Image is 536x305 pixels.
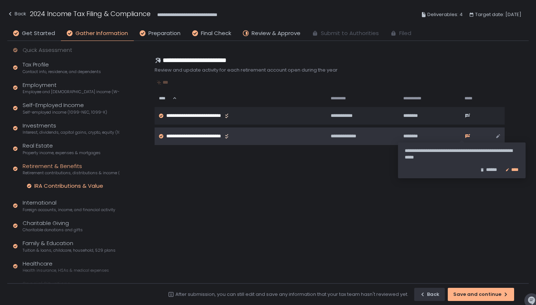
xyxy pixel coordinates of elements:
div: Special Situations [23,280,89,294]
span: Retirement contributions, distributions & income (1099-R, 5498) [23,170,119,176]
span: Preparation [148,29,180,38]
div: Back [420,291,439,298]
span: Target date: [DATE] [475,10,521,19]
div: Healthcare [23,260,109,274]
button: Save and continue [448,288,514,301]
div: Tax Profile [23,61,101,75]
button: Back [414,288,445,301]
div: Charitable Giving [23,219,83,233]
span: Submit to Authorities [321,29,379,38]
div: Review and update activity for each retirement account open during the year [155,67,505,73]
span: Filed [399,29,411,38]
span: Charitable donations and gifts [23,227,83,233]
span: Self-employed income (1099-NEC, 1099-K) [23,110,107,115]
div: Back [7,9,26,18]
button: Back [7,9,26,21]
div: After submission, you can still edit and save any information that your tax team hasn't reviewed ... [175,291,408,298]
span: Review & Approve [252,29,300,38]
span: Gather Information [75,29,128,38]
span: Interest, dividends, capital gains, crypto, equity (1099s, K-1s) [23,130,119,135]
span: Employee and [DEMOGRAPHIC_DATA] income (W-2s) [23,89,119,95]
span: Foreign accounts, income, and financial activity [23,207,115,213]
span: Get Started [22,29,55,38]
div: Save and continue [453,291,509,298]
div: Self-Employed Income [23,101,107,115]
div: International [23,199,115,213]
div: Employment [23,81,119,95]
h1: 2024 Income Tax Filing & Compliance [30,9,151,19]
span: Health insurance, HSAs & medical expenses [23,268,109,273]
div: IRA Contributions & Value [34,182,103,190]
span: Contact info, residence, and dependents [23,69,101,75]
span: Property income, expenses & mortgages [23,150,101,156]
div: Real Estate [23,142,101,156]
span: Final Check [201,29,231,38]
div: Investments [23,122,119,136]
div: Family & Education [23,239,116,253]
span: Deliverables: 4 [427,10,463,19]
div: Quick Assessment [23,46,72,54]
div: Retirement & Benefits [23,162,119,176]
span: Tuition & loans, childcare, household, 529 plans [23,248,116,253]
